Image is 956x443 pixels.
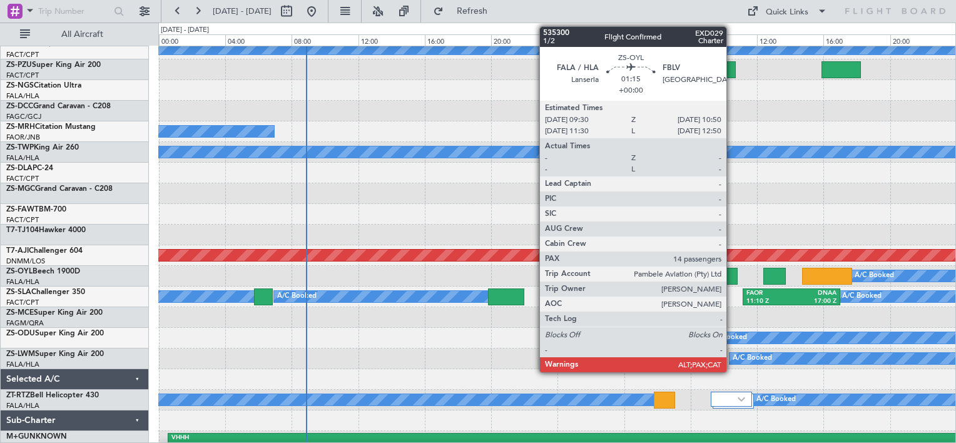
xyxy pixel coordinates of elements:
[691,34,757,46] div: 08:00
[6,50,39,59] a: FACT/CPT
[6,360,39,369] a: FALA/HLA
[491,34,557,46] div: 20:00
[6,185,113,193] a: ZS-MGCGrand Caravan - C208
[6,247,29,255] span: T7-AJI
[171,434,657,442] div: VHHH
[6,123,96,131] a: ZS-MRHCitation Mustang
[791,297,836,306] div: 17:00 Z
[6,133,40,142] a: FAOR/JNB
[6,401,39,410] a: FALA/HLA
[842,287,882,306] div: A/C Booked
[6,288,85,296] a: ZS-SLAChallenger 350
[6,206,66,213] a: ZS-FAWTBM-700
[33,30,132,39] span: All Aircraft
[6,61,101,69] a: ZS-PZUSuper King Air 200
[746,289,791,298] div: FAOR
[159,34,225,46] div: 00:00
[446,7,499,16] span: Refresh
[6,257,45,266] a: DNMM/LOS
[6,227,86,234] a: T7-TJ104Hawker 4000
[6,185,35,193] span: ZS-MGC
[6,153,39,163] a: FALA/HLA
[6,82,34,89] span: ZS-NGS
[6,309,103,317] a: ZS-MCESuper King Air 200
[6,71,39,80] a: FACT/CPT
[277,287,317,306] div: A/C Booked
[6,433,67,440] a: M+GUNKNOWN
[746,297,791,306] div: 11:10 Z
[6,350,104,358] a: ZS-LWMSuper King Air 200
[791,289,836,298] div: DNAA
[6,206,34,213] span: ZS-FAW
[427,1,502,21] button: Refresh
[292,34,358,46] div: 08:00
[823,34,890,46] div: 16:00
[6,277,39,287] a: FALA/HLA
[6,318,44,328] a: FAGM/QRA
[557,34,624,46] div: 00:00
[6,309,34,317] span: ZS-MCE
[6,350,35,358] span: ZS-LWM
[425,34,491,46] div: 16:00
[757,34,823,46] div: 12:00
[6,215,39,225] a: FACT/CPT
[855,267,894,285] div: A/C Booked
[6,288,31,296] span: ZS-SLA
[6,103,33,110] span: ZS-DCC
[6,144,34,151] span: ZS-TWP
[6,123,35,131] span: ZS-MRH
[6,174,39,183] a: FACT/CPT
[559,25,608,36] div: [DATE] - [DATE]
[6,227,39,234] span: T7-TJ104
[14,24,136,44] button: All Aircraft
[358,34,425,46] div: 12:00
[733,349,772,368] div: A/C Booked
[708,328,747,347] div: A/C Booked
[6,144,79,151] a: ZS-TWPKing Air 260
[6,268,33,275] span: ZS-OYL
[225,34,292,46] div: 04:00
[6,268,80,275] a: ZS-OYLBeech 1900D
[6,330,35,337] span: ZS-ODU
[6,112,41,121] a: FAGC/GCJ
[38,2,110,21] input: Trip Number
[6,298,39,307] a: FACT/CPT
[6,82,81,89] a: ZS-NGSCitation Ultra
[766,6,808,19] div: Quick Links
[6,247,83,255] a: T7-AJIChallenger 604
[741,1,833,21] button: Quick Links
[6,61,32,69] span: ZS-PZU
[624,34,691,46] div: 04:00
[6,392,99,399] a: ZT-RTZBell Helicopter 430
[6,433,24,440] span: M+G
[6,330,104,337] a: ZS-ODUSuper King Air 200
[6,91,39,101] a: FALA/HLA
[213,6,272,17] span: [DATE] - [DATE]
[6,103,111,110] a: ZS-DCCGrand Caravan - C208
[738,397,745,402] img: arrow-gray.svg
[161,25,209,36] div: [DATE] - [DATE]
[6,165,33,172] span: ZS-DLA
[6,392,30,399] span: ZT-RTZ
[756,390,796,409] div: A/C Booked
[6,165,53,172] a: ZS-DLAPC-24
